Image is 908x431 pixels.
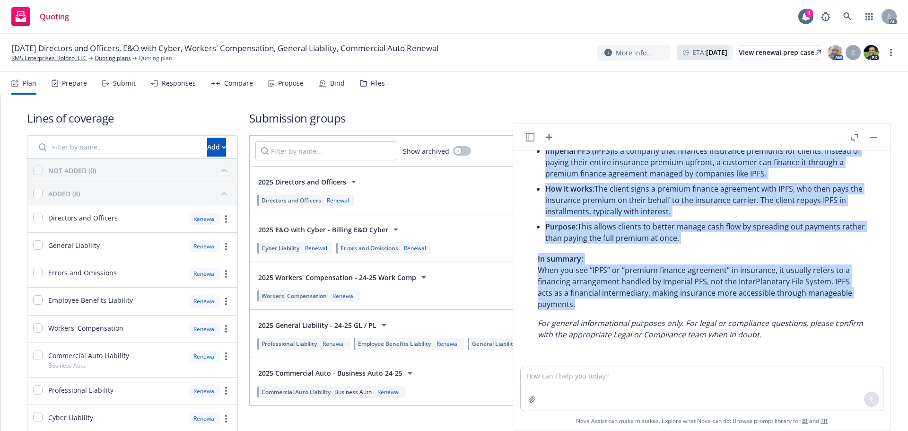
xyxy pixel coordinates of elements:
a: more [220,268,232,280]
button: ADDED (8) [48,186,232,201]
img: photo [864,45,879,60]
span: Employee Benefits Liability [48,295,133,305]
button: 2025 General Liability - 24-25 GL / PL [255,316,393,334]
div: Renewal [189,413,220,424]
div: Renewal [189,351,220,362]
span: Workers' Compensation [48,323,123,333]
li: The client signs a premium finance agreement with IPFS, who then pays the insurance premium on th... [545,181,866,219]
p: When you see “IPFS” or “premium finance agreement” in insurance, it usually refers to a financing... [538,253,866,310]
span: 2025 General Liability - 24-25 GL / PL [258,320,376,330]
div: Renewal [189,323,220,335]
li: This allows clients to better manage cash flow by spreading out payments rather than paying the f... [545,219,866,246]
span: Employee Benefits Liability [358,340,431,348]
span: Workers' Compensation [262,292,327,300]
h1: Lines of coverage [27,110,238,126]
input: Filter by name... [33,138,201,157]
span: Business Auto [48,361,86,369]
em: For general informational purposes only. For legal or compliance questions, please confirm with t... [538,318,863,340]
a: BI [802,417,808,425]
span: Cyber Liability [48,413,93,422]
span: Business Auto [334,388,372,396]
a: Report a Bug [816,7,835,26]
button: 2025 Workers' Compensation - 24-25 Work Comp [255,268,432,287]
div: Renewal [189,295,220,307]
span: General Liability [48,240,100,250]
strong: [DATE] [706,48,727,57]
button: More info... [597,45,670,61]
div: Renewal [189,385,220,397]
div: Prepare [62,79,87,87]
span: Directors and Officers [48,213,118,223]
button: NOT ADDED (0) [48,163,232,178]
div: Plan [23,79,36,87]
span: Directors and Officers [262,196,321,204]
div: Renewal [325,196,351,204]
span: Quoting plan [139,54,172,62]
img: photo [828,45,843,60]
span: 2025 Directors and Officers [258,177,346,187]
a: more [220,385,232,396]
button: 2025 E&O with Cyber - Billing E&O Cyber [255,220,404,239]
a: more [220,351,232,362]
a: View renewal prep case [739,45,821,60]
span: Show archived [403,146,449,156]
div: NOT ADDED (0) [48,166,96,176]
span: General Liability [472,340,516,348]
a: Search [838,7,857,26]
a: TR [821,417,828,425]
span: Errors and Omissions [340,244,398,252]
span: 2025 Commercial Auto - Business Auto 24-25 [258,368,402,378]
span: 2025 Workers' Compensation - 24-25 Work Comp [258,273,416,282]
div: Renewal [189,268,220,280]
div: Responses [162,79,196,87]
div: 1 [805,9,813,18]
span: Purpose: [545,221,577,232]
div: Propose [278,79,304,87]
div: Renewal [189,240,220,252]
a: Quoting [8,3,73,30]
span: Cyber Liability [262,244,299,252]
input: Filter by name... [255,141,397,160]
span: Quoting [40,13,69,20]
div: Renewal [402,244,428,252]
span: Errors and Omissions [48,268,117,278]
a: more [220,323,232,334]
button: Add [207,138,226,157]
span: Professional Liability [48,385,113,395]
div: Renewal [321,340,347,348]
a: more [220,413,232,424]
div: Bind [330,79,345,87]
a: more [885,47,897,58]
span: How it works: [545,184,594,194]
li: is a company that finances insurance premiums for clients. Instead of paying their entire insuran... [545,143,866,181]
span: Professional Liability [262,340,317,348]
a: Switch app [860,7,879,26]
div: Renewal [375,388,402,396]
span: More info... [616,48,652,58]
span: In summary: [538,254,583,264]
span: Commercial Auto Liability [262,388,331,396]
div: ADDED (8) [48,189,80,199]
a: Quoting plans [95,54,131,62]
a: more [220,213,232,225]
div: Compare [224,79,253,87]
div: Renewal [331,292,357,300]
span: 2025 E&O with Cyber - Billing E&O Cyber [258,225,388,235]
span: Commercial Auto Liability [48,351,129,361]
a: more [220,296,232,307]
h1: Submission groups [249,110,882,126]
button: 2025 Directors and Officers [255,172,362,191]
div: Files [371,79,385,87]
span: Nova Assist can make mistakes. Explore what Nova can do: Browse prompt library for and [517,411,887,431]
span: Imperial PFS (IPFS) [545,146,612,156]
button: 2025 Commercial Auto - Business Auto 24-25 [255,364,419,383]
div: Submit [113,79,136,87]
span: ETA : [692,47,727,57]
div: Renewal [303,244,329,252]
span: [DATE] Directors and Officers, E&O with Cyber, Workers' Compensation, General Liability, Commerci... [11,43,438,54]
a: RMS Enterprises Holdco, LLC [11,54,87,62]
a: more [220,241,232,252]
div: Renewal [189,213,220,225]
div: Renewal [435,340,461,348]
